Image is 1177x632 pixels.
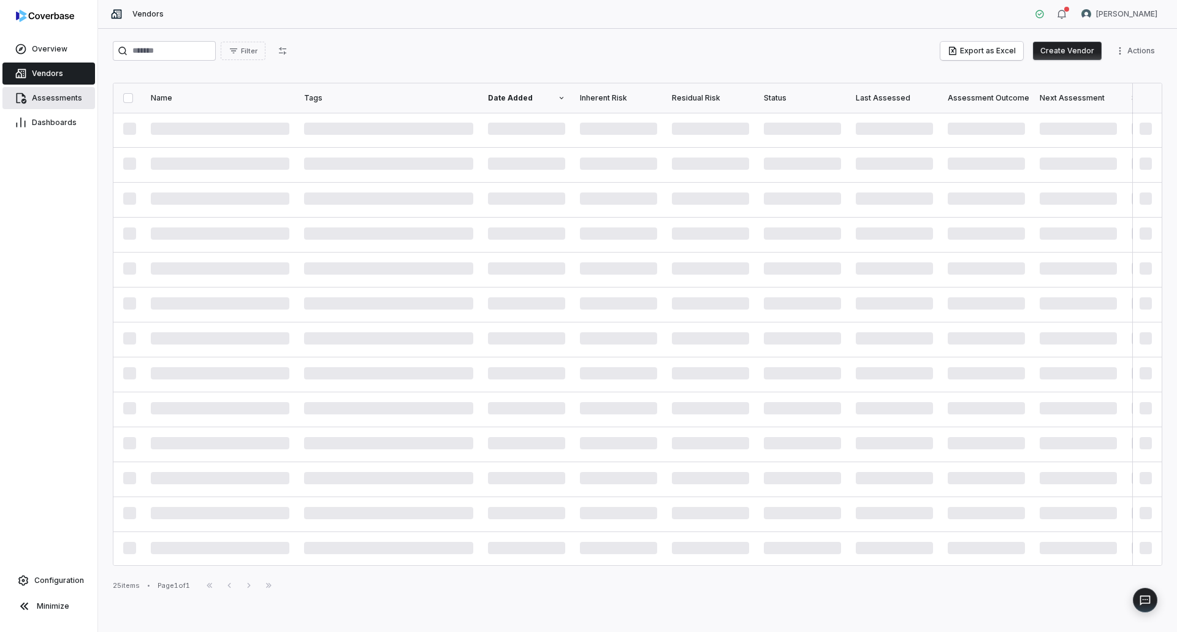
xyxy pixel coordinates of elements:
[580,93,657,103] div: Inherent Risk
[2,87,95,109] a: Assessments
[151,93,289,103] div: Name
[32,118,77,128] span: Dashboards
[1074,5,1165,23] button: Brittany Durbin avatar[PERSON_NAME]
[948,93,1025,103] div: Assessment Outcome
[32,69,63,78] span: Vendors
[856,93,933,103] div: Last Assessed
[34,576,84,585] span: Configuration
[158,581,190,590] div: Page 1 of 1
[1096,9,1157,19] span: [PERSON_NAME]
[940,42,1023,60] button: Export as Excel
[241,47,257,56] span: Filter
[2,38,95,60] a: Overview
[132,9,164,19] span: Vendors
[32,44,67,54] span: Overview
[1040,93,1117,103] div: Next Assessment
[221,42,265,60] button: Filter
[113,581,140,590] div: 25 items
[16,10,74,22] img: logo-D7KZi-bG.svg
[147,581,150,590] div: •
[304,93,473,103] div: Tags
[672,93,749,103] div: Residual Risk
[5,569,93,592] a: Configuration
[2,112,95,134] a: Dashboards
[37,601,69,611] span: Minimize
[32,93,82,103] span: Assessments
[1033,42,1102,60] button: Create Vendor
[1081,9,1091,19] img: Brittany Durbin avatar
[488,93,565,103] div: Date Added
[1111,42,1162,60] button: More actions
[764,93,841,103] div: Status
[5,594,93,619] button: Minimize
[2,63,95,85] a: Vendors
